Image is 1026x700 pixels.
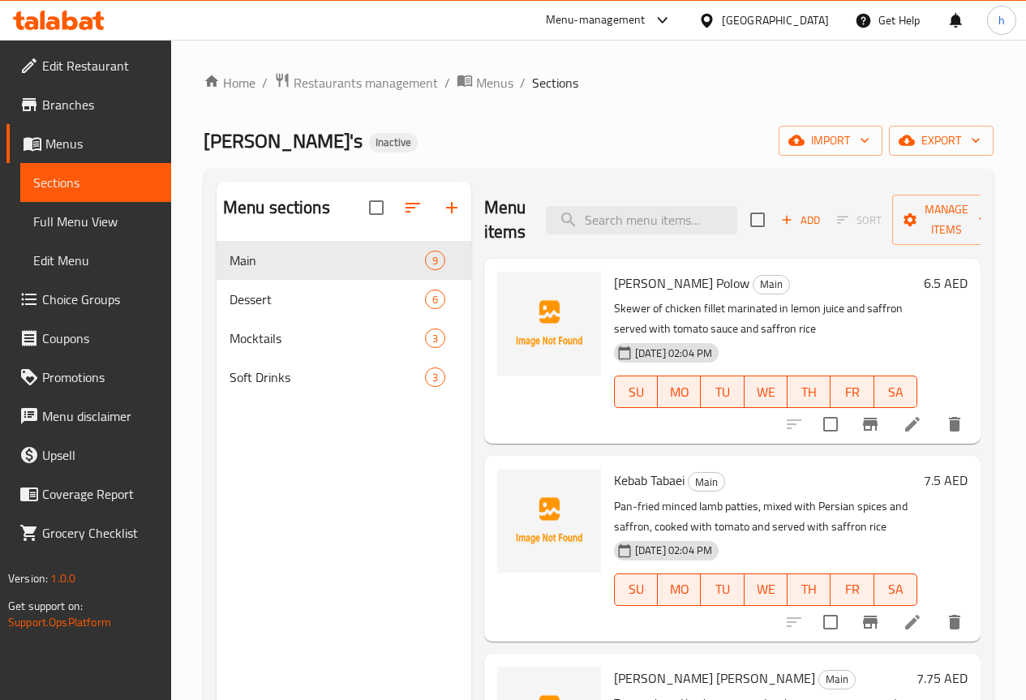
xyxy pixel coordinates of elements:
[903,612,922,632] a: Edit menu item
[837,380,867,404] span: FR
[42,95,158,114] span: Branches
[369,133,418,152] div: Inactive
[688,472,725,492] div: Main
[751,380,781,404] span: WE
[484,195,526,244] h2: Menu items
[819,670,855,689] span: Main
[629,346,719,361] span: [DATE] 02:04 PM
[614,271,749,295] span: [PERSON_NAME] Polow
[775,208,826,233] span: Add item
[204,122,363,159] span: [PERSON_NAME]'s
[6,475,171,513] a: Coverage Report
[50,568,75,589] span: 1.0.0
[779,126,882,156] button: import
[753,275,790,294] div: Main
[745,376,788,408] button: WE
[614,573,658,606] button: SU
[45,134,158,153] span: Menus
[274,72,438,93] a: Restaurants management
[6,124,171,163] a: Menus
[902,131,981,151] span: export
[874,376,917,408] button: SA
[794,380,824,404] span: TH
[33,212,158,231] span: Full Menu View
[217,358,471,397] div: Soft Drinks3
[701,376,744,408] button: TU
[520,73,526,92] li: /
[20,163,171,202] a: Sections
[230,329,425,348] span: Mocktails
[722,11,829,29] div: [GEOGRAPHIC_DATA]
[42,329,158,348] span: Coupons
[851,603,890,642] button: Branch-specific-item
[6,513,171,552] a: Grocery Checklist
[497,272,601,376] img: Jojeh Zereshk Polow
[629,543,719,558] span: [DATE] 02:04 PM
[917,667,968,689] h6: 7.75 AED
[432,188,471,227] button: Add section
[903,414,922,434] a: Edit menu item
[230,290,425,309] span: Dessert
[33,173,158,192] span: Sections
[6,358,171,397] a: Promotions
[753,275,789,294] span: Main
[20,202,171,241] a: Full Menu View
[217,234,471,403] nav: Menu sections
[42,56,158,75] span: Edit Restaurant
[621,380,651,404] span: SU
[689,473,724,492] span: Main
[794,578,824,601] span: TH
[8,595,83,616] span: Get support on:
[707,380,737,404] span: TU
[664,380,694,404] span: MO
[294,73,438,92] span: Restaurants management
[425,251,445,270] div: items
[457,72,513,93] a: Menus
[892,195,1001,245] button: Manage items
[998,11,1005,29] span: h
[745,573,788,606] button: WE
[779,211,822,230] span: Add
[426,253,444,268] span: 9
[426,292,444,307] span: 6
[775,208,826,233] button: Add
[614,376,658,408] button: SU
[621,578,651,601] span: SU
[546,11,646,30] div: Menu-management
[707,578,737,601] span: TU
[741,203,775,237] span: Select section
[33,251,158,270] span: Edit Menu
[935,603,974,642] button: delete
[217,241,471,280] div: Main9
[42,367,158,387] span: Promotions
[204,73,255,92] a: Home
[831,376,874,408] button: FR
[6,280,171,319] a: Choice Groups
[814,605,848,639] span: Select to update
[359,191,393,225] span: Select all sections
[532,73,578,92] span: Sections
[881,380,911,404] span: SA
[614,298,917,339] p: Skewer of chicken fillet marinated in lemon juice and saffron served with tomato sauce and saffro...
[889,126,994,156] button: export
[20,241,171,280] a: Edit Menu
[6,436,171,475] a: Upsell
[42,445,158,465] span: Upsell
[42,406,158,426] span: Menu disclaimer
[230,367,425,387] span: Soft Drinks
[6,85,171,124] a: Branches
[6,397,171,436] a: Menu disclaimer
[497,469,601,573] img: Kebab Tabaei
[42,290,158,309] span: Choice Groups
[614,666,815,690] span: [PERSON_NAME] [PERSON_NAME]
[476,73,513,92] span: Menus
[788,376,831,408] button: TH
[369,135,418,149] span: Inactive
[217,319,471,358] div: Mocktails3
[8,568,48,589] span: Version:
[924,272,968,294] h6: 6.5 AED
[664,578,694,601] span: MO
[426,370,444,385] span: 3
[8,612,111,633] a: Support.OpsPlatform
[546,206,737,234] input: search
